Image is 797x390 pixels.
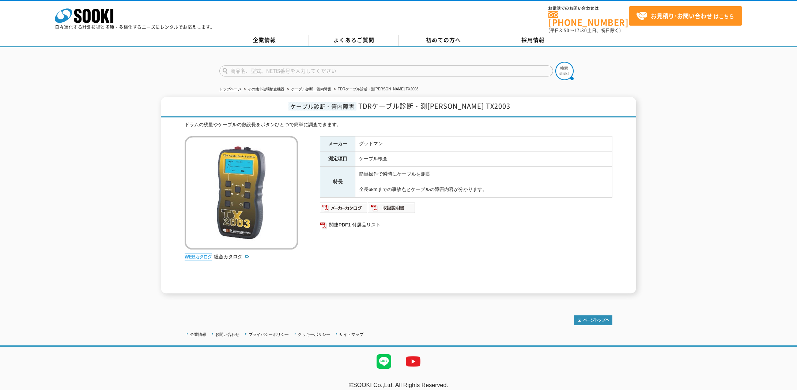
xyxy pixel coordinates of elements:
[548,6,629,11] span: お電話でのお問い合わせは
[190,332,206,337] a: 企業情報
[355,151,612,167] td: ケーブル検査
[320,207,368,212] a: メーカーカタログ
[548,11,629,26] a: [PHONE_NUMBER]
[215,332,239,337] a: お問い合わせ
[548,27,621,34] span: (平日 ～ 土日、祝日除く)
[332,86,419,93] li: TDRケーブル診断・測[PERSON_NAME] TX2003
[288,102,356,110] span: ケーブル診断・管内障害
[320,167,355,197] th: 特長
[320,136,355,151] th: メーカー
[636,11,734,22] span: はこちら
[291,87,331,91] a: ケーブル診断・管内障害
[488,35,578,46] a: 採用情報
[398,347,428,376] img: YouTube
[298,332,330,337] a: クッキーポリシー
[426,36,461,44] span: 初めての方へ
[320,220,612,230] a: 関連PDF1 付属品リスト
[185,136,298,250] img: TDRケーブル診断・測長機 TX2003
[185,253,212,260] img: webカタログ
[358,101,510,111] span: TDRケーブル診断・測[PERSON_NAME] TX2003
[339,332,363,337] a: サイトマップ
[368,207,416,212] a: 取扱説明書
[574,315,612,325] img: トップページへ
[574,27,587,34] span: 17:30
[320,202,368,214] img: メーカーカタログ
[398,35,488,46] a: 初めての方へ
[219,65,553,76] input: 商品名、型式、NETIS番号を入力してください
[309,35,398,46] a: よくあるご質問
[320,151,355,167] th: 測定項目
[214,254,250,259] a: 総合カタログ
[651,11,712,20] strong: お見積り･お問い合わせ
[355,136,612,151] td: グッドマン
[249,332,289,337] a: プライバシーポリシー
[219,35,309,46] a: 企業情報
[55,25,215,29] p: 日々進化する計測技術と多種・多様化するニーズにレンタルでお応えします。
[368,202,416,214] img: 取扱説明書
[355,167,612,197] td: 簡単操作で瞬時にケーブルを測長 全長6kmまでの事故点とケーブルの障害内容が分かります。
[629,6,742,26] a: お見積り･お問い合わせはこちら
[185,121,612,129] div: ドラムの残量やケーブルの敷設長をボタンひとつで簡単に調査できます。
[219,87,241,91] a: トップページ
[369,347,398,376] img: LINE
[559,27,570,34] span: 8:50
[248,87,284,91] a: その他非破壊検査機器
[555,62,574,80] img: btn_search.png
